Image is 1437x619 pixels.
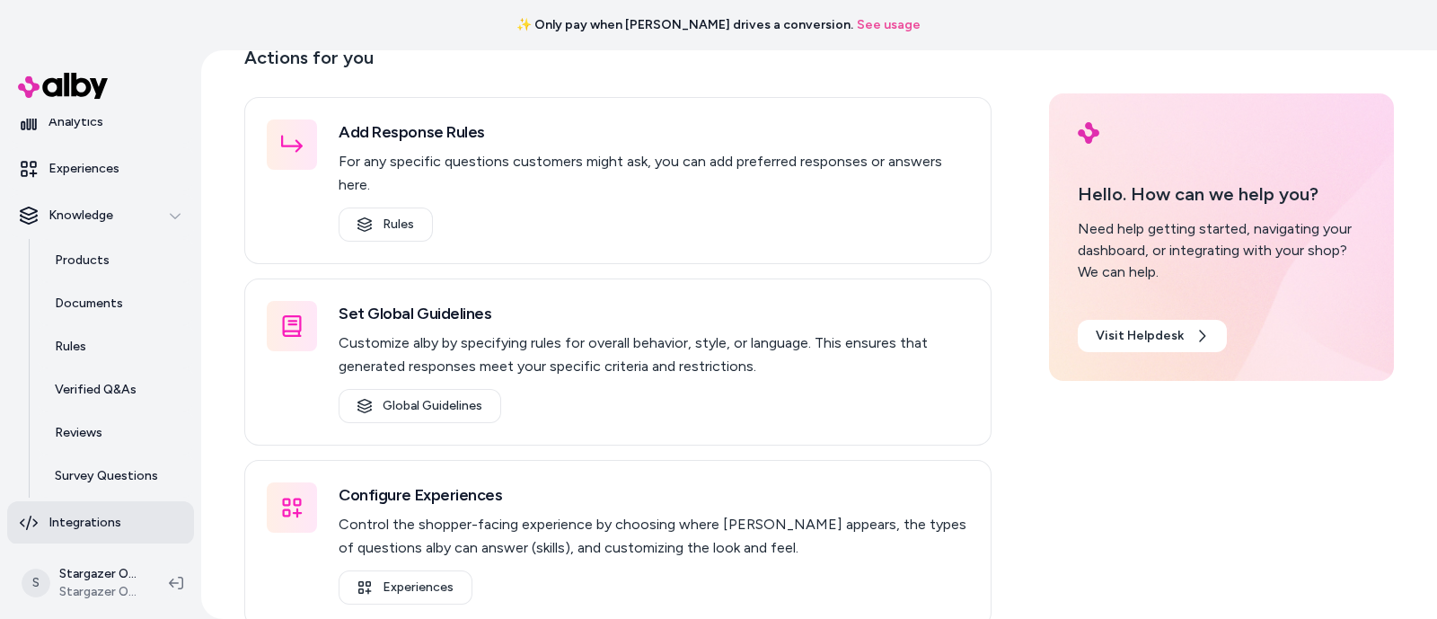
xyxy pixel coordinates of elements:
p: Experiences [48,160,119,178]
a: Experiences [7,147,194,190]
p: Control the shopper-facing experience by choosing where [PERSON_NAME] appears, the types of quest... [339,513,969,560]
a: Verified Q&As [37,368,194,411]
h3: Set Global Guidelines [339,301,969,326]
a: Survey Questions [37,455,194,498]
p: Survey Questions [55,467,158,485]
p: Documents [55,295,123,313]
a: See usage [857,16,921,34]
button: SStargazer Optics ShopifyStargazer Optics [11,554,154,612]
span: Stargazer Optics [59,583,140,601]
span: ✨ Only pay when [PERSON_NAME] drives a conversion. [516,16,853,34]
p: Products [55,252,110,270]
h3: Add Response Rules [339,119,969,145]
a: Reviews [37,411,194,455]
p: Hello. How can we help you? [1078,181,1365,208]
a: Integrations [7,501,194,544]
a: Rules [339,208,433,242]
a: Experiences [339,570,472,605]
div: Need help getting started, navigating your dashboard, or integrating with your shop? We can help. [1078,218,1365,283]
p: Rules [55,338,86,356]
img: alby Logo [18,73,108,99]
p: Knowledge [48,207,113,225]
p: For any specific questions customers might ask, you can add preferred responses or answers here. [339,150,969,197]
img: alby Logo [1078,122,1099,144]
p: Analytics [48,113,103,131]
a: Documents [37,282,194,325]
p: Integrations [48,514,121,532]
h3: Configure Experiences [339,482,969,508]
a: Products [37,239,194,282]
p: Stargazer Optics Shopify [59,565,140,583]
span: S [22,569,50,597]
p: Customize alby by specifying rules for overall behavior, style, or language. This ensures that ge... [339,332,969,378]
a: Analytics [7,101,194,144]
p: Actions for you [244,43,992,86]
p: Reviews [55,424,102,442]
button: Knowledge [7,194,194,237]
a: Global Guidelines [339,389,501,423]
p: Verified Q&As [55,381,137,399]
a: Rules [37,325,194,368]
a: Visit Helpdesk [1078,320,1227,352]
